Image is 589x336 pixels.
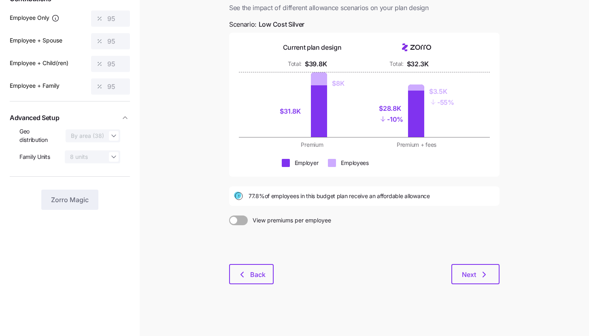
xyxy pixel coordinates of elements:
[451,264,500,284] button: Next
[407,59,429,69] div: $32.3K
[249,192,430,200] span: 77.8% of employees in this budget plan receive an affordable allowance
[10,127,130,170] div: Advanced Setup
[429,87,454,97] div: $3.5K
[429,97,454,108] div: - 55%
[229,3,500,13] span: See the impact of different allowance scenarios on your plan design
[259,19,304,30] span: Low Cost Silver
[19,153,50,161] span: Family Units
[10,36,62,45] label: Employee + Spouse
[248,216,331,225] span: View premiums per employee
[250,270,266,279] span: Back
[10,113,60,123] span: Advanced Setup
[10,81,60,90] label: Employee + Family
[462,270,476,279] span: Next
[19,127,59,144] span: Geo distribution
[229,264,274,284] button: Back
[379,114,403,125] div: - 10%
[389,60,403,68] div: Total:
[229,19,304,30] span: Scenario:
[379,104,403,114] div: $28.8K
[332,78,344,89] div: $8K
[288,60,302,68] div: Total:
[283,42,342,53] div: Current plan design
[265,141,359,149] div: Premium
[280,106,306,116] div: $31.8K
[51,195,89,205] span: Zorro Magic
[295,159,319,167] div: Employer
[341,159,368,167] div: Employees
[10,59,68,68] label: Employee + Child(ren)
[369,141,464,149] div: Premium + fees
[10,13,60,22] label: Employee Only
[41,190,98,210] button: Zorro Magic
[10,108,130,128] button: Advanced Setup
[305,59,327,69] div: $39.8K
